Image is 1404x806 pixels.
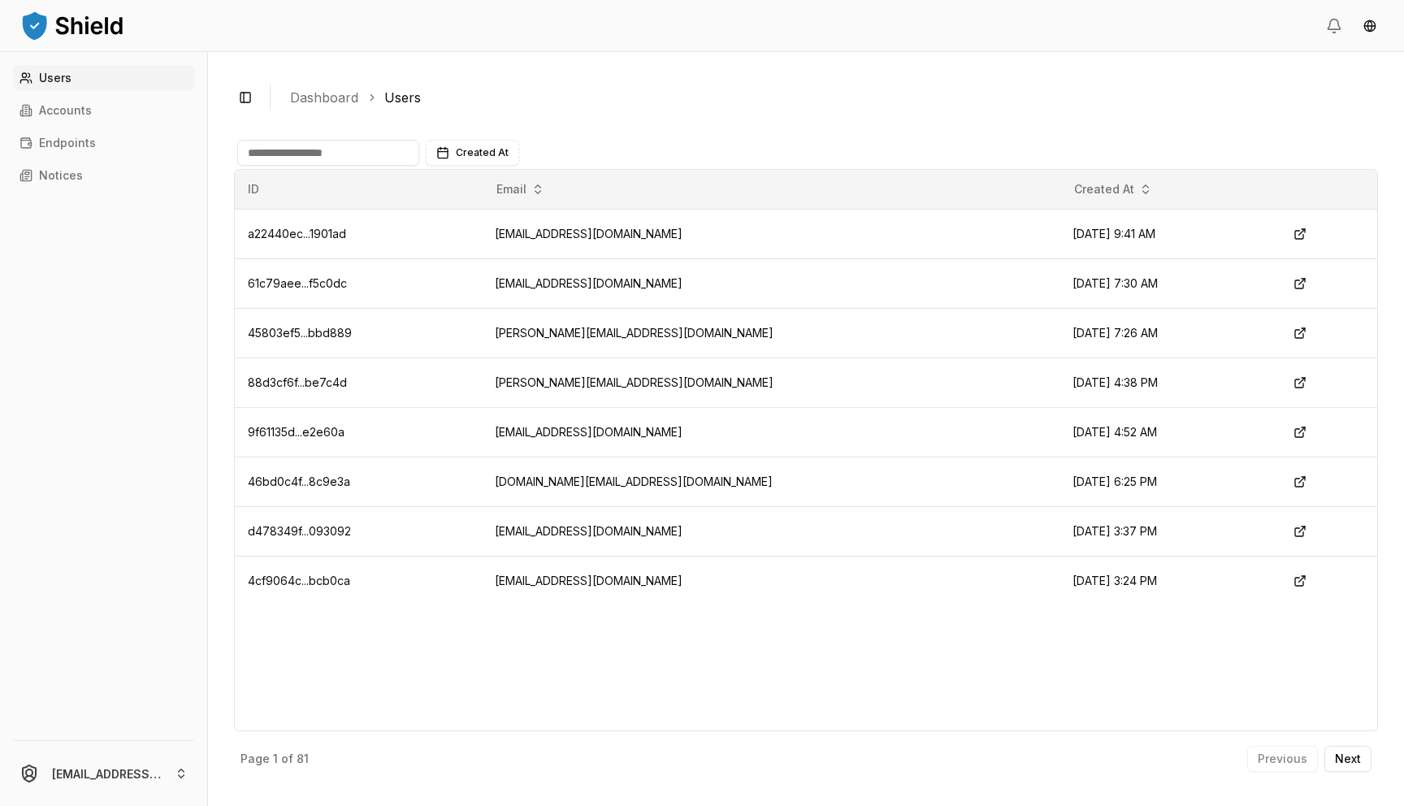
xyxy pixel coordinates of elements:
[1072,425,1157,439] span: [DATE] 4:52 AM
[1072,276,1158,290] span: [DATE] 7:30 AM
[1335,753,1361,765] p: Next
[1072,326,1158,340] span: [DATE] 7:26 AM
[248,227,346,240] span: a22440ec...1901ad
[482,357,1060,407] td: [PERSON_NAME][EMAIL_ADDRESS][DOMAIN_NAME]
[39,137,96,149] p: Endpoints
[1072,375,1158,389] span: [DATE] 4:38 PM
[248,524,351,538] span: d478349f...093092
[1072,524,1157,538] span: [DATE] 3:37 PM
[482,556,1060,605] td: [EMAIL_ADDRESS][DOMAIN_NAME]
[19,9,125,41] img: ShieldPay Logo
[248,276,347,290] span: 61c79aee...f5c0dc
[1068,176,1159,202] button: Created At
[13,65,194,91] a: Users
[290,88,1365,107] nav: breadcrumb
[281,753,293,765] p: of
[248,574,350,587] span: 4cf9064c...bcb0ca
[290,88,358,107] a: Dashboard
[13,130,194,156] a: Endpoints
[297,753,309,765] p: 81
[13,97,194,123] a: Accounts
[240,753,270,765] p: Page
[482,209,1060,258] td: [EMAIL_ADDRESS][DOMAIN_NAME]
[1072,227,1155,240] span: [DATE] 9:41 AM
[1072,474,1157,488] span: [DATE] 6:25 PM
[426,140,519,166] button: Created At
[456,146,509,159] span: Created At
[482,258,1060,308] td: [EMAIL_ADDRESS][DOMAIN_NAME]
[482,407,1060,457] td: [EMAIL_ADDRESS][DOMAIN_NAME]
[235,170,482,209] th: ID
[6,747,201,799] button: [EMAIL_ADDRESS][DOMAIN_NAME]
[248,425,344,439] span: 9f61135d...e2e60a
[39,105,92,116] p: Accounts
[490,176,551,202] button: Email
[273,753,278,765] p: 1
[39,170,83,181] p: Notices
[13,162,194,188] a: Notices
[248,375,347,389] span: 88d3cf6f...be7c4d
[482,457,1060,506] td: [DOMAIN_NAME][EMAIL_ADDRESS][DOMAIN_NAME]
[1324,746,1371,772] button: Next
[248,326,352,340] span: 45803ef5...bbd889
[39,72,71,84] p: Users
[482,308,1060,357] td: [PERSON_NAME][EMAIL_ADDRESS][DOMAIN_NAME]
[384,88,421,107] a: Users
[482,506,1060,556] td: [EMAIL_ADDRESS][DOMAIN_NAME]
[52,765,162,782] p: [EMAIL_ADDRESS][DOMAIN_NAME]
[248,474,350,488] span: 46bd0c4f...8c9e3a
[1072,574,1157,587] span: [DATE] 3:24 PM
